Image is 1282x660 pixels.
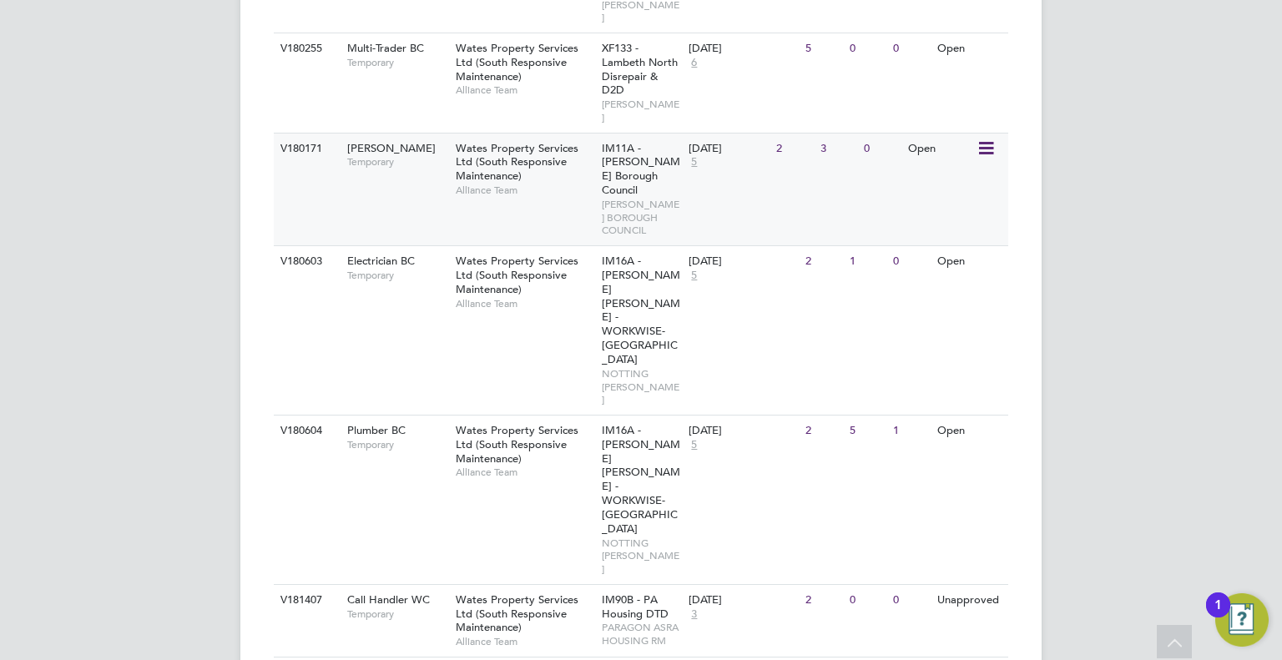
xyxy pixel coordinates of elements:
span: Wates Property Services Ltd (South Responsive Maintenance) [456,423,578,466]
span: Plumber BC [347,423,406,437]
div: Open [933,416,1006,446]
span: Temporary [347,607,447,621]
span: Wates Property Services Ltd (South Responsive Maintenance) [456,592,578,635]
div: [DATE] [689,424,797,438]
div: 2 [801,416,845,446]
span: 6 [689,56,699,70]
div: 0 [845,585,889,616]
span: Temporary [347,269,447,282]
div: 1 [889,416,932,446]
div: 0 [889,585,932,616]
span: IM16A - [PERSON_NAME] [PERSON_NAME] - WORKWISE- [GEOGRAPHIC_DATA] [602,254,680,366]
span: Wates Property Services Ltd (South Responsive Maintenance) [456,41,578,83]
div: V181407 [276,585,335,616]
span: Alliance Team [456,83,593,97]
span: 5 [689,155,699,169]
div: 3 [816,134,860,164]
div: 0 [860,134,903,164]
div: V180604 [276,416,335,446]
div: 2 [801,585,845,616]
div: Open [904,134,977,164]
div: 2 [801,246,845,277]
div: V180603 [276,246,335,277]
div: 0 [889,33,932,64]
div: 1 [845,246,889,277]
div: [DATE] [689,142,768,156]
div: [DATE] [689,42,797,56]
span: Wates Property Services Ltd (South Responsive Maintenance) [456,141,578,184]
span: Call Handler WC [347,592,430,607]
span: XF133 - Lambeth North Disrepair & D2D [602,41,678,98]
span: Multi-Trader BC [347,41,424,55]
div: 5 [801,33,845,64]
span: Alliance Team [456,635,593,648]
span: Alliance Team [456,184,593,197]
span: 5 [689,438,699,452]
span: IM11A - [PERSON_NAME] Borough Council [602,141,680,198]
div: Open [933,33,1006,64]
span: Alliance Team [456,466,593,479]
span: [PERSON_NAME] BOROUGH COUNCIL [602,198,681,237]
span: Temporary [347,438,447,451]
div: V180255 [276,33,335,64]
div: Open [933,246,1006,277]
span: NOTTING [PERSON_NAME] [602,537,681,576]
span: PARAGON ASRA HOUSING RM [602,621,681,647]
span: Alliance Team [456,297,593,310]
div: [DATE] [689,593,797,607]
span: 3 [689,607,699,622]
span: NOTTING [PERSON_NAME] [602,367,681,406]
div: 5 [845,416,889,446]
span: [PERSON_NAME] [347,141,436,155]
div: [DATE] [689,254,797,269]
span: Temporary [347,155,447,169]
div: 0 [845,33,889,64]
span: IM16A - [PERSON_NAME] [PERSON_NAME] - WORKWISE- [GEOGRAPHIC_DATA] [602,423,680,536]
button: Open Resource Center, 1 new notification [1215,593,1269,647]
span: Temporary [347,56,447,69]
div: Unapproved [933,585,1006,616]
div: 0 [889,246,932,277]
div: V180171 [276,134,335,164]
span: Electrician BC [347,254,415,268]
div: 1 [1214,605,1222,627]
span: [PERSON_NAME] [602,98,681,123]
div: 2 [772,134,815,164]
span: Wates Property Services Ltd (South Responsive Maintenance) [456,254,578,296]
span: 5 [689,269,699,283]
span: IM90B - PA Housing DTD [602,592,669,621]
